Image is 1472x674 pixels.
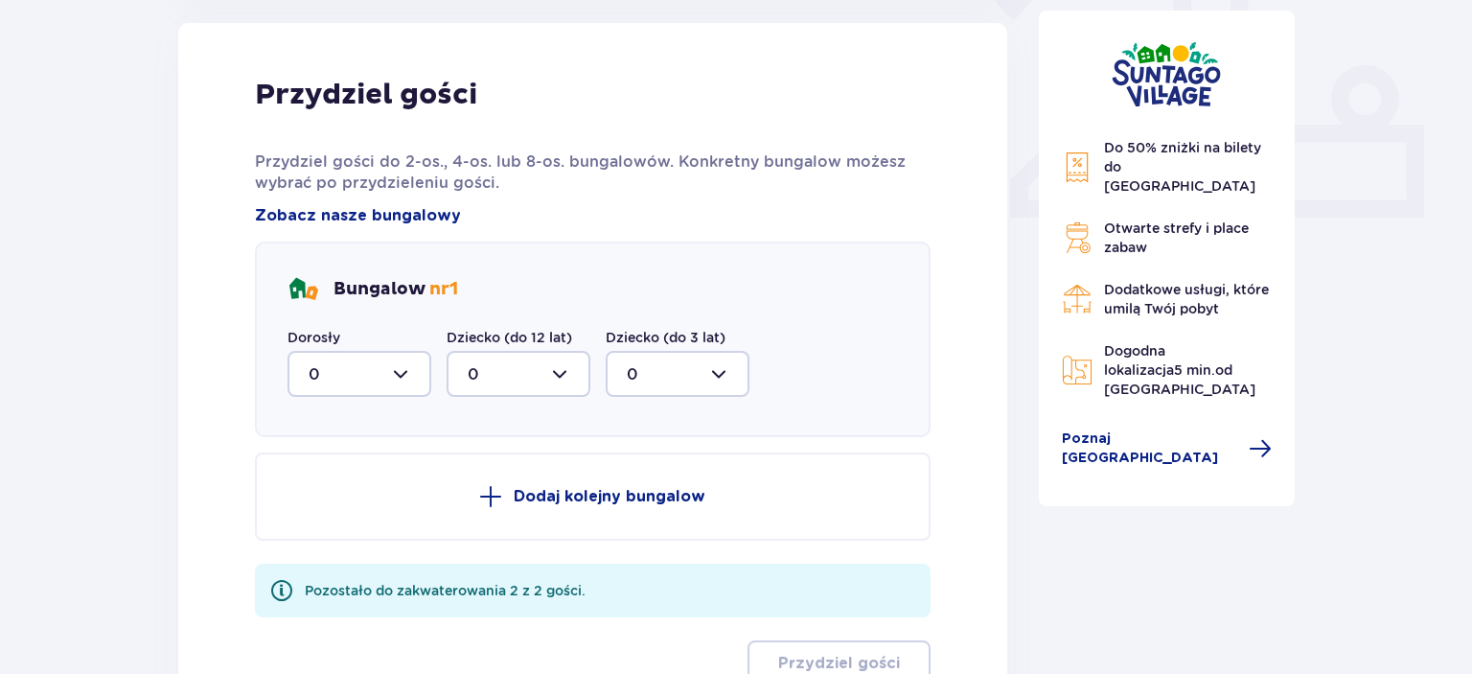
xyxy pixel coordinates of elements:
[1104,221,1249,255] span: Otwarte strefy i place zabaw
[447,328,572,347] label: Dziecko (do 12 lat)
[1104,140,1261,194] span: Do 50% zniżki na bilety do [GEOGRAPHIC_DATA]
[1062,284,1092,314] img: Restaurant Icon
[1062,355,1092,385] img: Map Icon
[1104,343,1255,397] span: Dogodna lokalizacja od [GEOGRAPHIC_DATA]
[287,274,318,305] img: bungalows Icon
[255,151,931,194] p: Przydziel gości do 2-os., 4-os. lub 8-os. bungalowów. Konkretny bungalow możesz wybrać po przydzi...
[255,205,461,226] a: Zobacz nasze bungalowy
[1062,430,1273,468] a: Poznaj [GEOGRAPHIC_DATA]
[514,486,705,507] p: Dodaj kolejny bungalow
[1062,222,1092,253] img: Grill Icon
[1104,282,1269,316] span: Dodatkowe usługi, które umilą Twój pobyt
[1174,362,1215,378] span: 5 min.
[1062,430,1238,468] span: Poznaj [GEOGRAPHIC_DATA]
[606,328,725,347] label: Dziecko (do 3 lat)
[255,77,477,113] p: Przydziel gości
[305,581,586,600] div: Pozostało do zakwaterowania 2 z 2 gości.
[778,653,900,674] p: Przydziel gości
[287,328,340,347] label: Dorosły
[333,278,458,301] p: Bungalow
[1062,151,1092,183] img: Discount Icon
[429,278,458,300] span: nr 1
[1112,41,1221,107] img: Suntago Village
[255,453,931,541] button: Dodaj kolejny bungalow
